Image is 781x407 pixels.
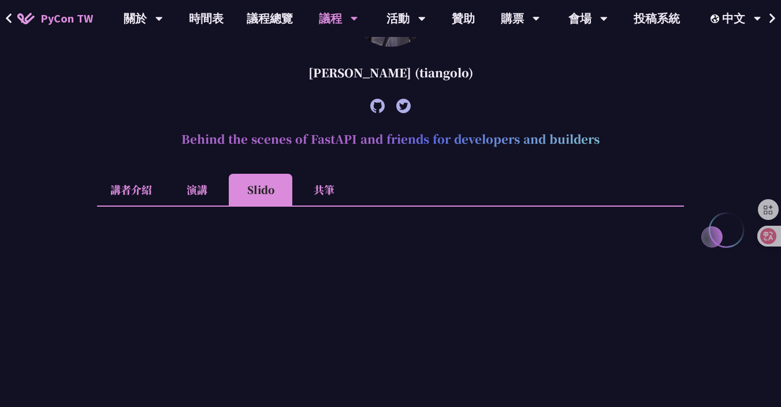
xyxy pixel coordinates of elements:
img: Locale Icon [711,14,722,23]
img: Home icon of PyCon TW 2025 [17,13,35,24]
li: 演講 [165,174,229,206]
h2: Behind the scenes of FastAPI and friends for developers and builders [97,122,684,156]
a: PyCon TW [6,4,105,33]
li: Slido [229,174,292,206]
span: PyCon TW [40,10,93,27]
li: 共筆 [292,174,356,206]
li: 講者介紹 [97,174,165,206]
div: [PERSON_NAME] (tiangolo) [97,55,684,90]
